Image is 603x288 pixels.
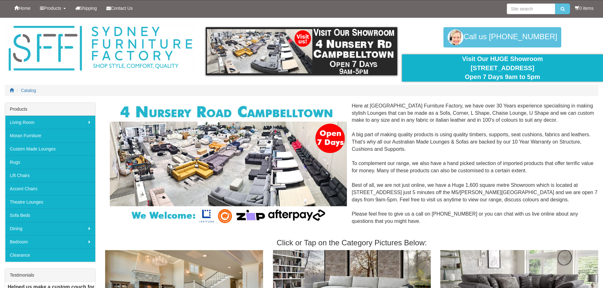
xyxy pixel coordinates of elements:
[5,169,95,182] a: Lift Chairs
[5,182,95,195] a: Accent Chairs
[105,239,598,247] h3: Click or Tap on the Category Pictures Below:
[5,235,95,248] a: Bedroom
[507,3,555,14] input: Site search
[5,209,95,222] a: Sofa Beds
[575,5,594,11] li: 0 items
[19,6,30,11] span: Home
[110,102,347,225] img: Corner Modular Lounges
[102,0,137,16] a: Contact Us
[35,0,70,16] a: Products
[5,129,95,142] a: Moran Furniture
[5,142,95,156] a: Custom Made Lounges
[5,269,95,282] div: Testimonials
[80,6,97,11] span: Shipping
[5,156,95,169] a: Rugs
[5,103,95,116] div: Products
[21,88,36,93] a: Catalog
[5,222,95,235] a: Dining
[407,54,598,82] div: Visit Our HUGE Showroom [STREET_ADDRESS] Open 7 Days 9am to 5pm
[111,6,133,11] span: Contact Us
[206,27,397,75] img: showroom.gif
[71,0,102,16] a: Shipping
[5,24,195,73] img: Sydney Furniture Factory
[5,116,95,129] a: Living Room
[9,0,35,16] a: Home
[105,102,598,232] div: Here at [GEOGRAPHIC_DATA] Furniture Factory, we have over 30 Years experience specialising in mak...
[5,195,95,209] a: Theatre Lounges
[44,6,61,11] span: Products
[5,248,95,262] a: Clearance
